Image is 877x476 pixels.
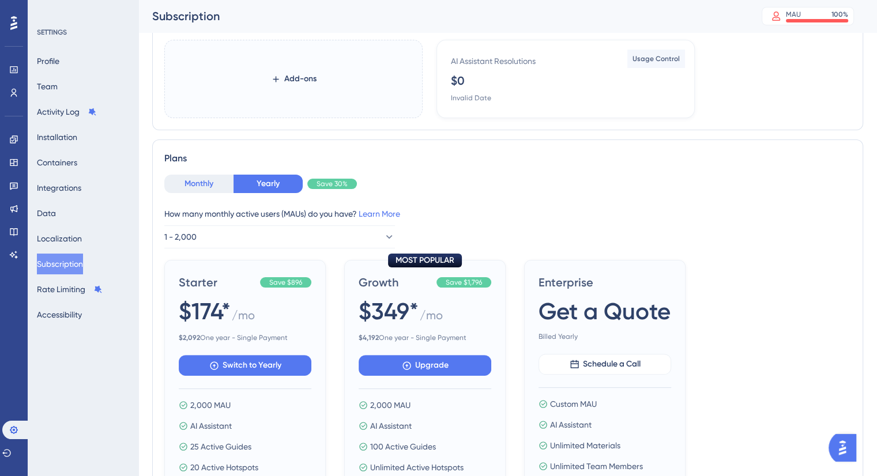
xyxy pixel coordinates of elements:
[829,430,863,465] iframe: UserGuiding AI Assistant Launcher
[446,278,482,287] span: Save $1,796
[415,358,449,372] span: Upgrade
[37,279,103,300] button: Rate Limiting
[37,28,130,37] div: SETTINGS
[164,152,851,165] div: Plans
[539,274,671,290] span: Enterprise
[550,459,643,473] span: Unlimited Team Members
[539,295,671,327] span: Get a Quote
[359,274,432,290] span: Growth
[37,127,77,148] button: Installation
[253,69,335,89] button: Add-ons
[179,274,255,290] span: Starter
[37,101,97,122] button: Activity Log
[179,295,231,327] span: $174*
[550,439,620,452] span: Unlimited Materials
[370,419,412,433] span: AI Assistant
[359,334,379,342] b: $ 4,192
[232,307,255,328] span: / mo
[234,175,303,193] button: Yearly
[164,230,197,244] span: 1 - 2,000
[190,460,258,474] span: 20 Active Hotspots
[633,54,680,63] span: Usage Control
[37,177,81,198] button: Integrations
[190,398,231,412] span: 2,000 MAU
[37,304,82,325] button: Accessibility
[37,254,83,274] button: Subscription
[539,354,671,375] button: Schedule a Call
[164,225,395,248] button: 1 - 2,000
[550,418,592,432] span: AI Assistant
[627,50,685,68] button: Usage Control
[37,203,56,224] button: Data
[223,358,281,372] span: Switch to Yearly
[179,333,311,342] span: One year - Single Payment
[284,72,317,86] span: Add-ons
[37,152,77,173] button: Containers
[370,440,436,454] span: 100 Active Guides
[37,76,58,97] button: Team
[831,10,848,19] div: 100 %
[37,228,82,249] button: Localization
[179,355,311,376] button: Switch to Yearly
[388,254,462,267] div: MOST POPULAR
[550,397,597,411] span: Custom MAU
[317,179,348,188] span: Save 30%
[190,419,232,433] span: AI Assistant
[152,8,733,24] div: Subscription
[164,175,234,193] button: Monthly
[179,334,200,342] b: $ 2,092
[583,357,641,371] span: Schedule a Call
[359,355,491,376] button: Upgrade
[370,398,411,412] span: 2,000 MAU
[451,54,536,68] div: AI Assistant Resolutions
[420,307,443,328] span: / mo
[451,93,491,103] div: Invalid Date
[539,332,671,341] span: Billed Yearly
[164,207,851,221] div: How many monthly active users (MAUs) do you have?
[359,209,400,218] a: Learn More
[786,10,801,19] div: MAU
[359,333,491,342] span: One year - Single Payment
[37,51,59,71] button: Profile
[359,295,419,327] span: $349*
[370,460,464,474] span: Unlimited Active Hotspots
[190,440,251,454] span: 25 Active Guides
[451,73,465,89] div: $0
[269,278,302,287] span: Save $896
